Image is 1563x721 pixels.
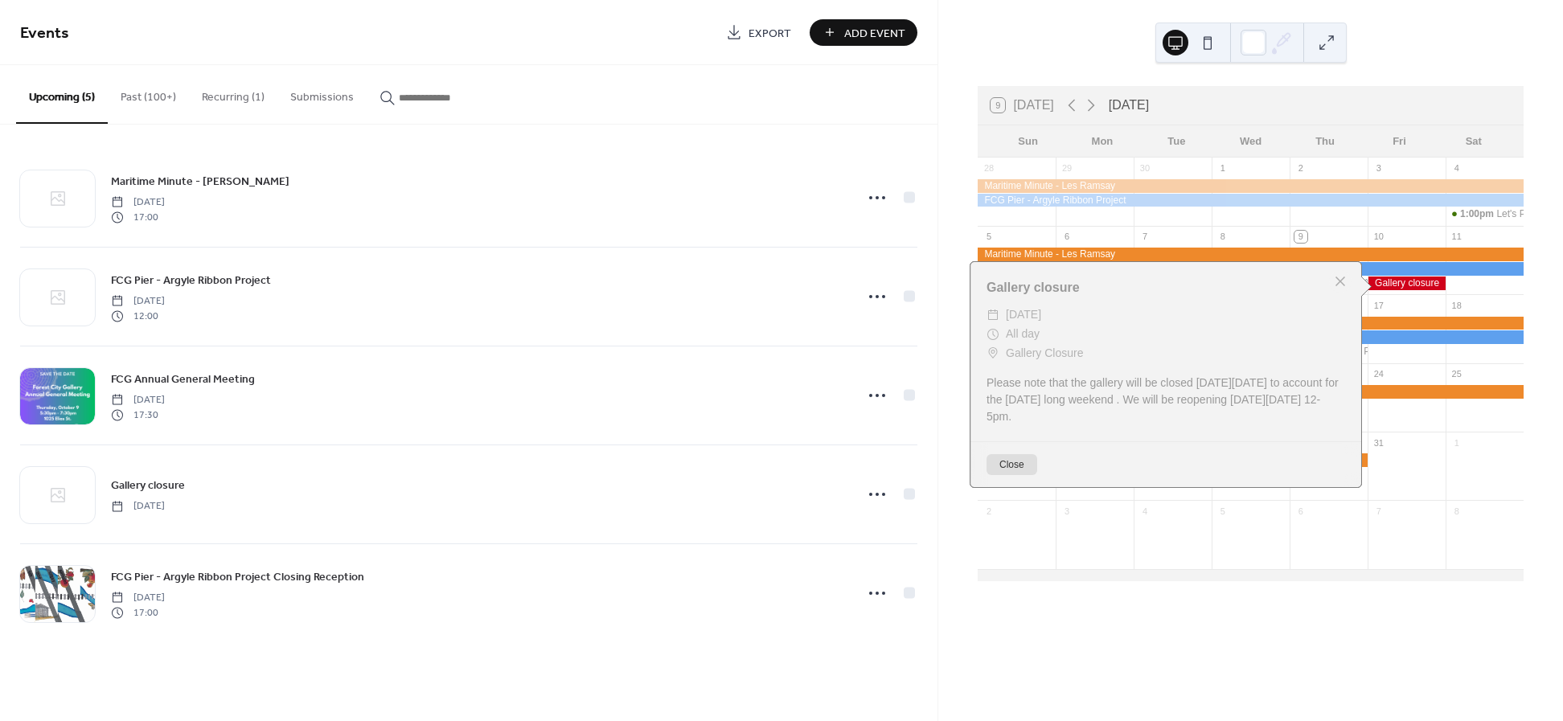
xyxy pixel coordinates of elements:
[111,174,289,190] span: Maritime Minute - [PERSON_NAME]
[1060,505,1073,517] div: 3
[111,408,165,422] span: 17:30
[111,195,165,210] span: [DATE]
[1216,162,1229,174] div: 1
[714,19,803,46] a: Export
[1372,299,1385,311] div: 17
[1288,125,1362,158] div: Thu
[978,248,1524,261] div: Maritime Minute - Les Ramsay
[1109,96,1149,115] div: [DATE]
[111,591,165,605] span: [DATE]
[111,172,289,190] a: Maritime Minute - [PERSON_NAME]
[111,499,165,514] span: [DATE]
[111,393,165,408] span: [DATE]
[111,271,271,289] a: FCG Pier - Argyle Ribbon Project
[1460,207,1496,221] span: 1:00pm
[1368,277,1446,290] div: Gallery closure
[1450,368,1462,380] div: 25
[970,278,1361,297] div: Gallery closure
[1216,231,1229,243] div: 8
[1006,305,1041,325] span: [DATE]
[189,65,277,122] button: Recurring (1)
[983,505,995,517] div: 2
[987,344,999,363] div: ​
[1450,299,1462,311] div: 18
[1372,162,1385,174] div: 3
[277,65,367,122] button: Submissions
[111,309,165,323] span: 12:00
[1214,125,1288,158] div: Wed
[1450,436,1462,449] div: 1
[111,370,255,388] a: FCG Annual General Meeting
[987,305,999,325] div: ​
[111,210,165,224] span: 17:00
[978,179,1524,193] div: Maritime Minute - Les Ramsay
[983,162,995,174] div: 28
[111,476,185,494] a: Gallery closure
[1372,505,1385,517] div: 7
[1372,436,1385,449] div: 31
[1372,231,1385,243] div: 10
[991,125,1065,158] div: Sun
[1362,125,1436,158] div: Fri
[1294,505,1307,517] div: 6
[1060,231,1073,243] div: 6
[844,25,905,42] span: Add Event
[111,567,364,586] a: FCG Pier - Argyle Ribbon Project Closing Reception
[1450,162,1462,174] div: 4
[108,65,189,122] button: Past (100+)
[1006,344,1083,363] span: Gallery Closure
[111,569,364,586] span: FCG Pier - Argyle Ribbon Project Closing Reception
[111,477,185,494] span: Gallery closure
[1138,505,1151,517] div: 4
[1372,368,1385,380] div: 24
[1138,231,1151,243] div: 7
[810,19,917,46] button: Add Event
[987,454,1037,475] button: Close
[978,194,1524,207] div: FCG Pier - Argyle Ribbon Project
[1294,162,1307,174] div: 2
[16,65,108,124] button: Upcoming (5)
[1138,162,1151,174] div: 30
[983,231,995,243] div: 5
[749,25,791,42] span: Export
[111,272,271,289] span: FCG Pier - Argyle Ribbon Project
[1060,162,1073,174] div: 29
[1450,505,1462,517] div: 8
[1216,505,1229,517] div: 5
[1006,325,1040,344] span: All day
[987,325,999,344] div: ​
[111,371,255,388] span: FCG Annual General Meeting
[970,375,1361,425] div: Please note that the gallery will be closed [DATE][DATE] to account for the [DATE] long weekend ....
[111,605,165,620] span: 17:00
[1139,125,1213,158] div: Tue
[1437,125,1511,158] div: Sat
[1065,125,1139,158] div: Mon
[20,18,69,49] span: Events
[1450,231,1462,243] div: 11
[1294,231,1307,243] div: 9
[111,294,165,309] span: [DATE]
[1446,207,1524,221] div: Let's Propose! Writing Effective Art Proposals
